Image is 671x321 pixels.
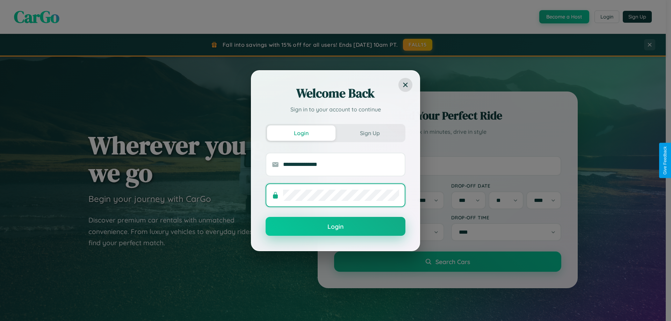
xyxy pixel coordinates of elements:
p: Sign in to your account to continue [266,105,405,114]
div: Give Feedback [663,146,668,175]
button: Sign Up [335,125,404,141]
button: Login [266,217,405,236]
h2: Welcome Back [266,85,405,102]
button: Login [267,125,335,141]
